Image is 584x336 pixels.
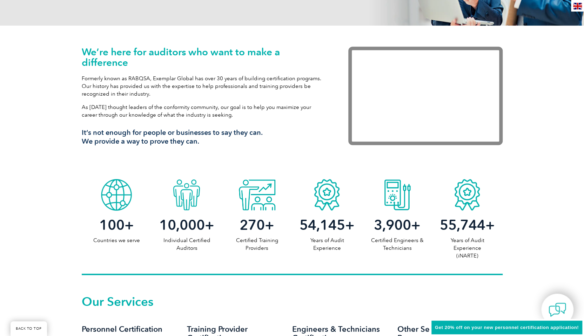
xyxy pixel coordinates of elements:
[82,47,327,68] h1: We’re here for auditors who want to make a difference
[222,219,292,231] h2: +
[374,217,411,233] span: 3,900
[292,236,362,252] p: Years of Audit Experience
[292,219,362,231] h2: +
[82,103,327,119] p: As [DATE] thought leaders of the conformity community, our goal is to help you maximize your care...
[159,217,205,233] span: 10,000
[152,219,222,231] h2: +
[432,236,502,260] p: Years of Audit Experience (iNARTE)
[82,219,152,231] h2: +
[11,321,47,336] a: BACK TO TOP
[435,325,579,330] span: Get 20% off on your new personnel certification application!
[348,47,503,145] iframe: Exemplar Global: Working together to make a difference
[99,217,125,233] span: 100
[240,217,265,233] span: 270
[152,236,222,252] p: Individual Certified Auditors
[549,301,566,318] img: contact-chat.png
[362,219,432,231] h2: +
[573,3,582,9] img: en
[362,236,432,252] p: Certified Engineers & Technicians
[432,219,502,231] h2: +
[82,236,152,244] p: Countries we serve
[82,75,327,98] p: Formerly known as RABQSA, Exemplar Global has over 30 years of building certification programs. O...
[222,236,292,252] p: Certified Training Providers
[82,128,327,146] h3: It’s not enough for people or businesses to say they can. We provide a way to prove they can.
[82,296,503,307] h2: Our Services
[82,325,173,334] h3: Personnel Certification
[300,217,345,233] span: 54,145
[440,217,485,233] span: 55,744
